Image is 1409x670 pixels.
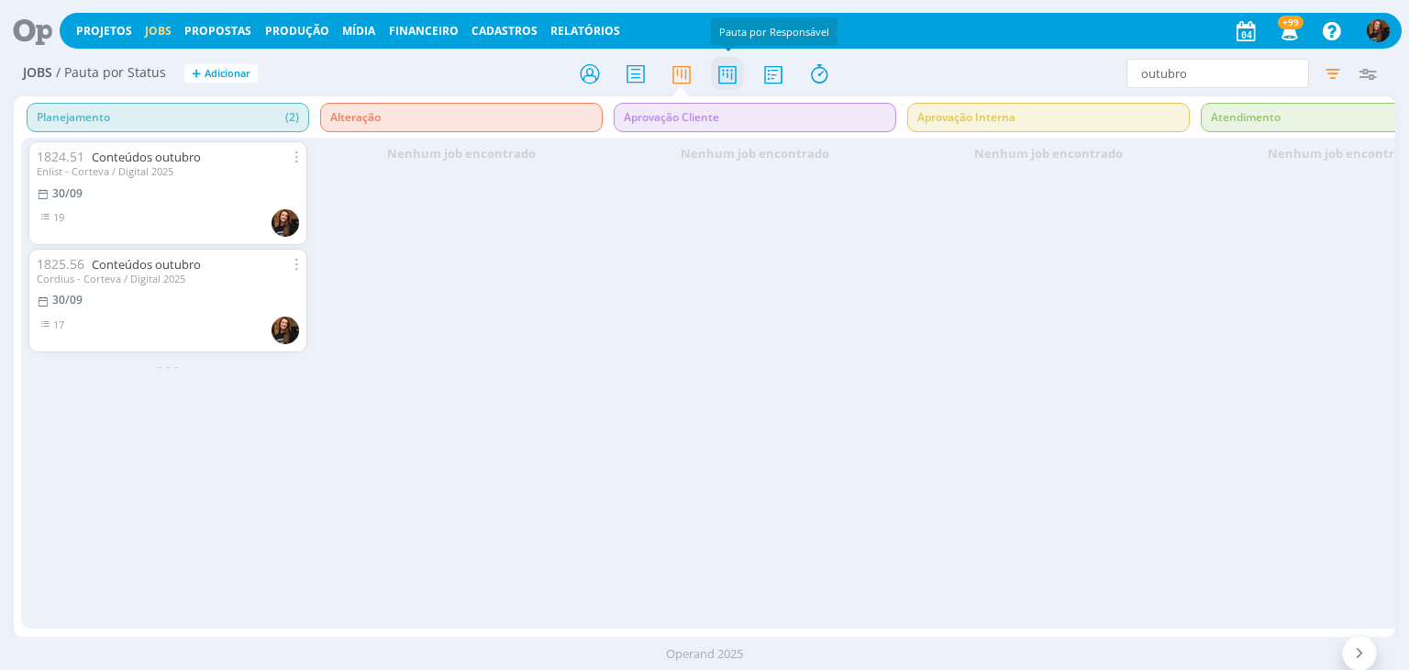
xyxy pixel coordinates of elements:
[472,23,538,39] span: Cadastros
[56,65,166,81] span: / Pauta por Status
[52,292,83,307] : 30/09
[614,103,896,132] span: Aprovação Cliente
[21,356,315,375] div: - - -
[907,103,1190,132] span: Aprovação Interna
[205,68,250,80] span: Adicionar
[27,103,309,132] span: Planejamento
[71,24,138,39] button: Projetos
[550,23,620,39] a: Relatórios
[92,256,201,273] a: Conteúdos outubro
[265,23,329,39] a: Produção
[37,165,299,177] div: Enlist - Corteva / Digital 2025
[1270,15,1307,48] button: +99
[1367,19,1390,42] img: T
[337,24,381,39] button: Mídia
[53,210,64,224] span: 19
[383,24,464,39] button: Financeiro
[37,148,84,165] span: 1824.51
[1278,16,1304,29] span: +99
[545,24,626,39] button: Relatórios
[92,149,201,165] a: Conteúdos outubro
[23,65,52,81] span: Jobs
[184,64,258,84] button: +Adicionar
[711,17,838,46] div: Pauta por Responsável
[139,24,177,39] button: Jobs
[1366,15,1391,47] button: T
[260,24,335,39] button: Produção
[145,23,172,39] a: Jobs
[37,255,84,273] span: 1825.56
[1126,59,1309,88] input: Busca
[272,209,299,237] img: T
[902,138,1195,171] div: Nenhum job encontrado
[184,23,251,39] span: Propostas
[285,104,299,131] span: (2)
[272,317,299,344] img: T
[37,273,299,285] div: Cordius - Corteva / Digital 2025
[53,318,64,331] span: 17
[52,185,83,201] : 30/09
[320,103,603,132] span: Alteração
[315,138,608,171] div: Nenhum job encontrado
[76,23,132,39] a: Projetos
[466,24,543,39] button: Cadastros
[389,23,459,39] a: Financeiro
[179,24,257,39] button: Propostas
[342,23,375,39] a: Mídia
[608,138,902,171] div: Nenhum job encontrado
[192,64,201,84] span: +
